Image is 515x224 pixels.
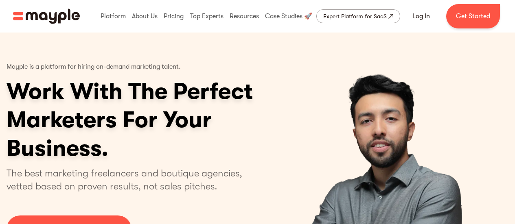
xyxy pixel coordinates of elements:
[323,11,387,21] div: Expert Platform for SaaS
[446,4,500,28] a: Get Started
[316,9,400,23] a: Expert Platform for SaaS
[130,3,160,29] div: About Us
[99,3,128,29] div: Platform
[7,167,252,193] p: The best marketing freelancers and boutique agencies, vetted based on proven results, not sales p...
[162,3,186,29] div: Pricing
[7,57,181,77] p: Mayple is a platform for hiring on-demand marketing talent.
[403,7,440,26] a: Log In
[7,77,316,163] h1: Work With The Perfect Marketers For Your Business.
[13,9,80,24] img: Mayple logo
[228,3,261,29] div: Resources
[13,9,80,24] a: home
[188,3,226,29] div: Top Experts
